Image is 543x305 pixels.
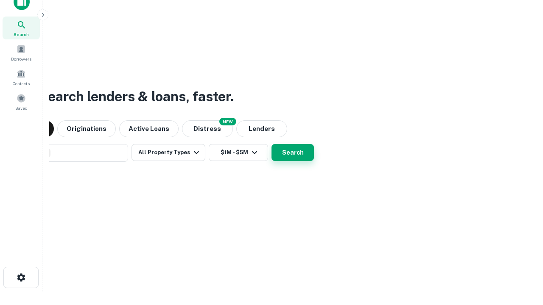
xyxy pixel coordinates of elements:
span: Saved [15,105,28,111]
a: Search [3,17,40,39]
a: Saved [3,90,40,113]
button: Lenders [236,120,287,137]
span: Borrowers [11,55,31,62]
a: Borrowers [3,41,40,64]
span: Contacts [13,80,30,87]
button: Originations [57,120,116,137]
button: Search distressed loans with lien and other non-mortgage details. [182,120,233,137]
h3: Search lenders & loans, faster. [39,86,234,107]
iframe: Chat Widget [501,237,543,278]
button: $1M - $5M [209,144,268,161]
button: All Property Types [132,144,205,161]
div: NEW [219,118,236,125]
a: Contacts [3,66,40,89]
span: Search [14,31,29,38]
button: Active Loans [119,120,179,137]
button: Search [271,144,314,161]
